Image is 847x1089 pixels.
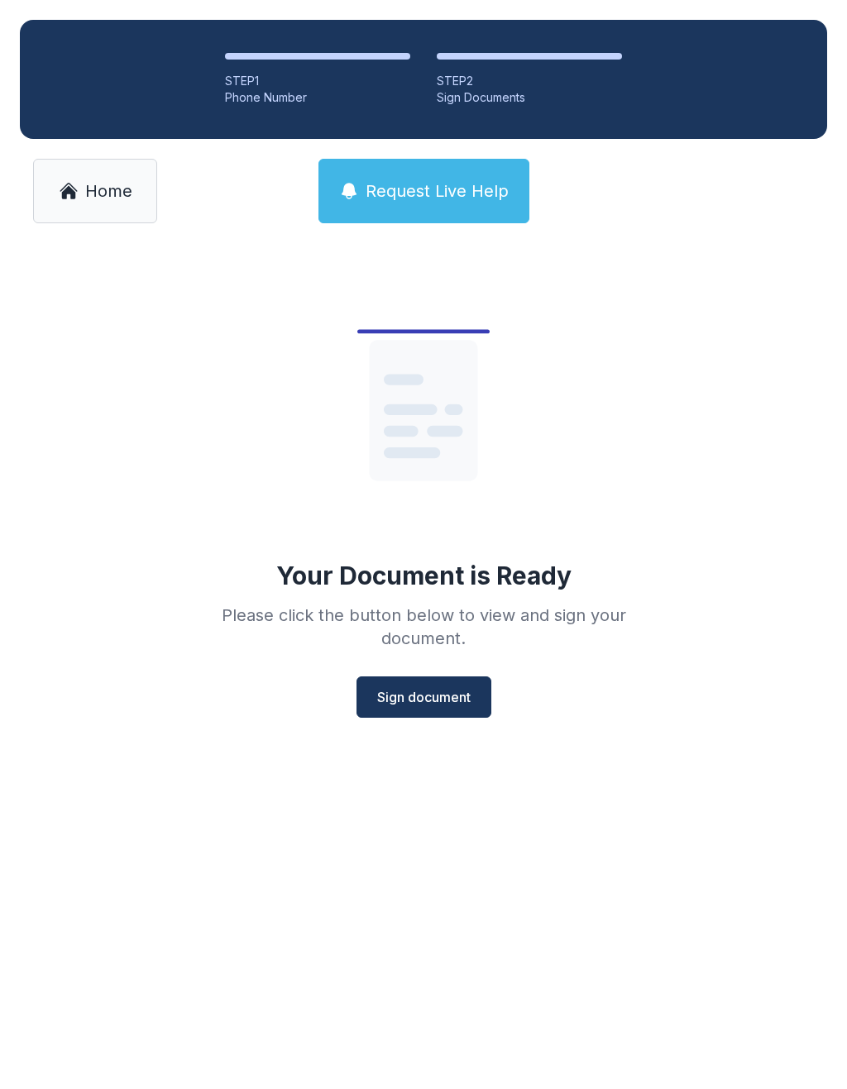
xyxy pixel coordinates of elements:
[85,179,132,203] span: Home
[225,89,410,106] div: Phone Number
[225,73,410,89] div: STEP 1
[377,687,471,707] span: Sign document
[276,561,572,590] div: Your Document is Ready
[437,73,622,89] div: STEP 2
[437,89,622,106] div: Sign Documents
[366,179,509,203] span: Request Live Help
[185,604,662,650] div: Please click the button below to view and sign your document.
